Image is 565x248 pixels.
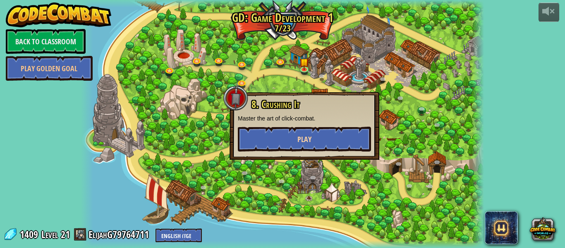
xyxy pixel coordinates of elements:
[299,54,309,70] img: level-banner-started.png
[238,114,371,123] p: Master the art of click-combat.
[297,134,311,144] span: Play
[6,2,112,27] img: CodeCombat - Learn how to code by playing a game
[251,97,299,111] span: 8. Crushing It
[20,228,41,241] span: 1409
[6,29,86,54] a: Back to Classroom
[539,2,559,22] button: Adjust volume
[41,228,58,241] span: Level
[61,228,70,241] span: 21
[6,56,93,81] a: Play Golden Goal
[238,127,371,152] button: Play
[89,228,151,241] a: ElijahG79764711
